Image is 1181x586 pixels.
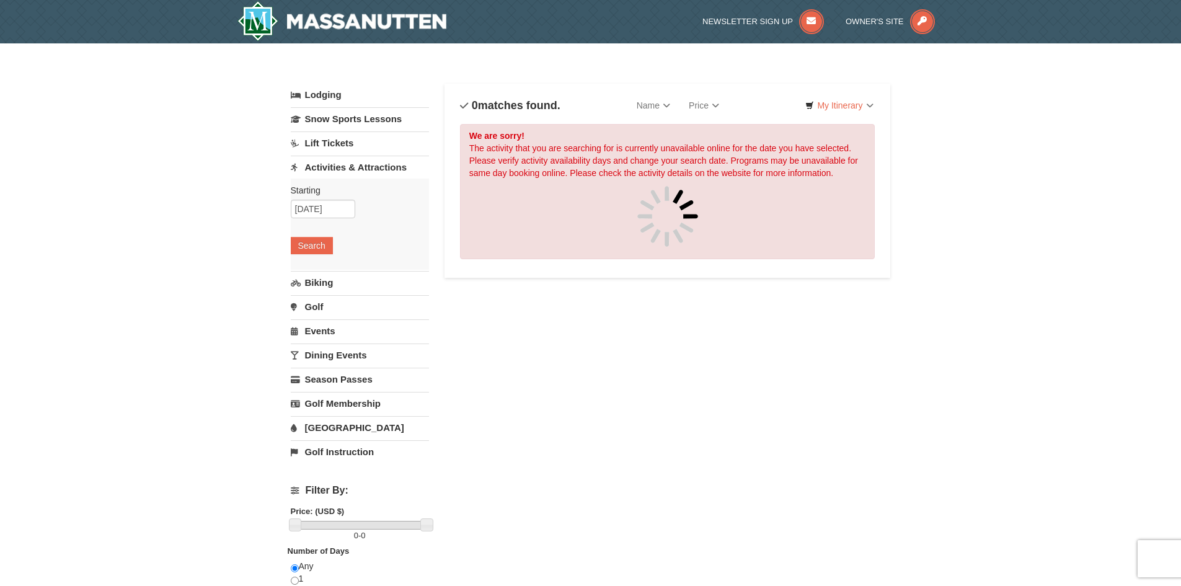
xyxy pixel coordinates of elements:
a: Biking [291,271,429,294]
a: Newsletter Sign Up [702,17,824,26]
a: Name [627,93,679,118]
a: [GEOGRAPHIC_DATA] [291,416,429,439]
h4: matches found. [460,99,560,112]
a: Activities & Attractions [291,156,429,179]
img: Massanutten Resort Logo [237,1,447,41]
div: The activity that you are searching for is currently unavailable online for the date you have sel... [460,124,875,259]
a: Snow Sports Lessons [291,107,429,130]
span: 0 [361,531,365,540]
a: Massanutten Resort [237,1,447,41]
img: spinner.gif [637,185,699,247]
strong: Price: (USD $) [291,507,345,516]
span: Owner's Site [846,17,904,26]
a: Dining Events [291,344,429,366]
a: Season Passes [291,368,429,391]
a: Golf [291,295,429,318]
a: Owner's Site [846,17,935,26]
span: 0 [472,99,478,112]
label: Starting [291,184,420,197]
h4: Filter By: [291,485,429,496]
a: Golf Instruction [291,440,429,463]
a: My Itinerary [797,96,881,115]
strong: Number of Days [288,546,350,556]
span: Newsletter Sign Up [702,17,793,26]
a: Events [291,319,429,342]
a: Lodging [291,84,429,106]
span: 0 [354,531,358,540]
a: Golf Membership [291,392,429,415]
a: Price [679,93,728,118]
a: Lift Tickets [291,131,429,154]
label: - [291,530,429,542]
button: Search [291,237,333,254]
strong: We are sorry! [469,131,524,141]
